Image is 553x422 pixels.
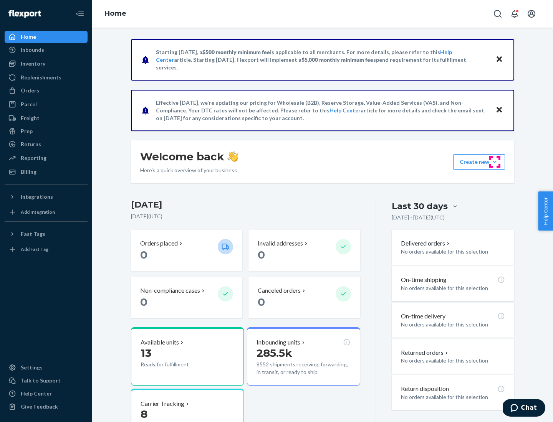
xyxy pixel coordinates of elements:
div: Give Feedback [21,403,58,410]
p: Available units [141,338,179,347]
p: Inbounding units [257,338,300,347]
a: Add Integration [5,206,88,218]
button: Open notifications [507,6,522,21]
span: $5,000 monthly minimum fee [301,56,373,63]
p: Ready for fulfillment [141,361,212,368]
button: Give Feedback [5,401,88,413]
button: Orders placed 0 [131,230,242,271]
div: Talk to Support [21,377,61,384]
p: No orders available for this selection [401,357,505,364]
span: 0 [258,295,265,308]
p: Carrier Tracking [141,399,184,408]
a: Orders [5,84,88,97]
button: Open Search Box [490,6,505,21]
a: Billing [5,166,88,178]
a: Home [5,31,88,43]
p: No orders available for this selection [401,393,505,401]
span: 8 [141,407,147,420]
a: Help Center [329,107,361,114]
button: Create new [453,154,505,170]
p: [DATE] - [DATE] ( UTC ) [392,214,445,221]
a: Inbounds [5,44,88,56]
p: Starting [DATE], a is applicable to all merchants. For more details, please refer to this article... [156,48,488,71]
a: Settings [5,361,88,374]
p: Effective [DATE], we're updating our pricing for Wholesale (B2B), Reserve Storage, Value-Added Se... [156,99,488,122]
button: Help Center [538,191,553,231]
div: Integrations [21,193,53,201]
div: Inventory [21,60,45,68]
div: Freight [21,114,40,122]
span: $500 monthly minimum fee [202,49,270,55]
div: Prep [21,127,33,135]
a: Freight [5,112,88,124]
button: Invalid addresses 0 [248,230,360,271]
button: Returned orders [401,348,450,357]
span: 0 [140,295,147,308]
button: Talk to Support [5,374,88,387]
h3: [DATE] [131,199,360,211]
div: Fast Tags [21,230,45,238]
div: Inbounds [21,46,44,54]
p: Orders placed [140,239,178,248]
button: Open account menu [524,6,539,21]
p: 8552 shipments receiving, forwarding, in transit, or ready to ship [257,361,350,376]
button: Fast Tags [5,228,88,240]
p: No orders available for this selection [401,284,505,292]
a: Prep [5,125,88,137]
button: Close [494,105,504,116]
div: Orders [21,87,39,94]
p: On-time delivery [401,312,445,321]
div: Parcel [21,101,37,108]
span: 0 [140,248,147,261]
button: Close Navigation [72,6,88,21]
button: Canceled orders 0 [248,277,360,318]
button: Close [494,54,504,65]
div: Last 30 days [392,200,448,212]
p: No orders available for this selection [401,248,505,256]
p: On-time shipping [401,275,447,284]
ol: breadcrumbs [98,3,132,25]
p: No orders available for this selection [401,321,505,328]
div: Home [21,33,36,41]
h1: Welcome back [140,150,238,163]
p: Invalid addresses [258,239,303,248]
p: [DATE] ( UTC ) [131,213,360,220]
a: Home [104,9,126,18]
div: Returns [21,140,41,148]
div: Help Center [21,390,52,397]
p: Here’s a quick overview of your business [140,166,238,174]
button: Integrations [5,191,88,203]
img: hand-wave emoji [227,151,238,162]
a: Add Fast Tag [5,243,88,256]
div: Settings [21,364,43,371]
button: Inbounding units285.5k8552 shipments receiving, forwarding, in transit, or ready to ship [247,327,360,386]
a: Parcel [5,98,88,110]
span: 285.5k [257,346,292,359]
a: Replenishments [5,71,88,84]
button: Non-compliance cases 0 [131,277,242,318]
a: Reporting [5,152,88,164]
p: Non-compliance cases [140,286,200,295]
div: Replenishments [21,74,61,81]
a: Inventory [5,58,88,70]
span: 0 [258,248,265,261]
div: Add Fast Tag [21,246,48,252]
button: Available units13Ready for fulfillment [131,327,244,386]
button: Delivered orders [401,239,451,248]
iframe: Opens a widget where you can chat to one of our agents [503,399,545,418]
p: Return disposition [401,384,449,393]
div: Reporting [21,154,46,162]
div: Add Integration [21,209,55,215]
a: Help Center [5,387,88,400]
div: Billing [21,168,36,176]
img: Flexport logo [8,10,41,18]
span: 13 [141,346,151,359]
p: Canceled orders [258,286,301,295]
a: Returns [5,138,88,150]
